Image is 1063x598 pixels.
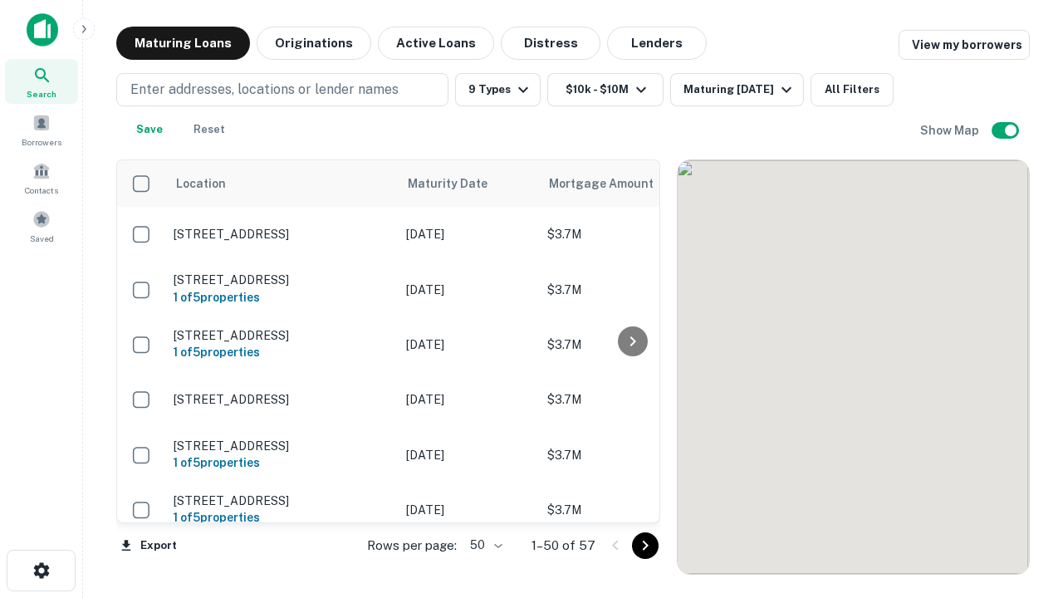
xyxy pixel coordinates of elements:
[116,533,181,558] button: Export
[547,446,713,464] p: $3.7M
[165,160,398,207] th: Location
[547,73,664,106] button: $10k - $10M
[5,203,78,248] a: Saved
[549,174,675,194] span: Mortgage Amount
[406,336,531,354] p: [DATE]
[130,80,399,100] p: Enter addresses, locations or lender names
[632,532,659,559] button: Go to next page
[607,27,707,60] button: Lenders
[123,113,176,146] button: Save your search to get updates of matches that match your search criteria.
[174,328,389,343] p: [STREET_ADDRESS]
[980,412,1063,492] iframe: Chat Widget
[406,225,531,243] p: [DATE]
[547,336,713,354] p: $3.7M
[899,30,1030,60] a: View my borrowers
[547,501,713,519] p: $3.7M
[174,493,389,508] p: [STREET_ADDRESS]
[174,439,389,453] p: [STREET_ADDRESS]
[811,73,894,106] button: All Filters
[367,536,457,556] p: Rows per page:
[174,288,389,306] h6: 1 of 5 properties
[27,13,58,47] img: capitalize-icon.png
[378,27,494,60] button: Active Loans
[398,160,539,207] th: Maturity Date
[116,73,448,106] button: Enter addresses, locations or lender names
[174,227,389,242] p: [STREET_ADDRESS]
[406,390,531,409] p: [DATE]
[455,73,541,106] button: 9 Types
[406,501,531,519] p: [DATE]
[174,343,389,361] h6: 1 of 5 properties
[683,80,796,100] div: Maturing [DATE]
[539,160,722,207] th: Mortgage Amount
[670,73,804,106] button: Maturing [DATE]
[406,446,531,464] p: [DATE]
[547,390,713,409] p: $3.7M
[5,107,78,152] a: Borrowers
[5,155,78,200] a: Contacts
[174,508,389,527] h6: 1 of 5 properties
[175,174,226,194] span: Location
[22,135,61,149] span: Borrowers
[30,232,54,245] span: Saved
[25,184,58,197] span: Contacts
[183,113,236,146] button: Reset
[257,27,371,60] button: Originations
[678,160,1029,574] div: 0 0
[174,453,389,472] h6: 1 of 5 properties
[174,392,389,407] p: [STREET_ADDRESS]
[5,59,78,104] a: Search
[463,533,505,557] div: 50
[116,27,250,60] button: Maturing Loans
[406,281,531,299] p: [DATE]
[27,87,56,100] span: Search
[547,225,713,243] p: $3.7M
[408,174,509,194] span: Maturity Date
[920,121,982,140] h6: Show Map
[501,27,600,60] button: Distress
[531,536,595,556] p: 1–50 of 57
[174,272,389,287] p: [STREET_ADDRESS]
[547,281,713,299] p: $3.7M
